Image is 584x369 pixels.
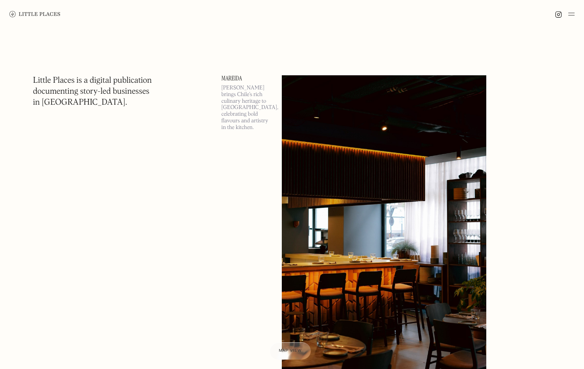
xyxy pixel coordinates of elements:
[221,85,272,131] p: [PERSON_NAME] brings Chile’s rich culinary heritage to [GEOGRAPHIC_DATA], celebrating bold flavou...
[270,342,311,360] a: Map view
[33,75,152,108] h1: Little Places is a digital publication documenting story-led businesses in [GEOGRAPHIC_DATA].
[279,349,302,353] span: Map view
[221,75,272,82] a: Mareida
